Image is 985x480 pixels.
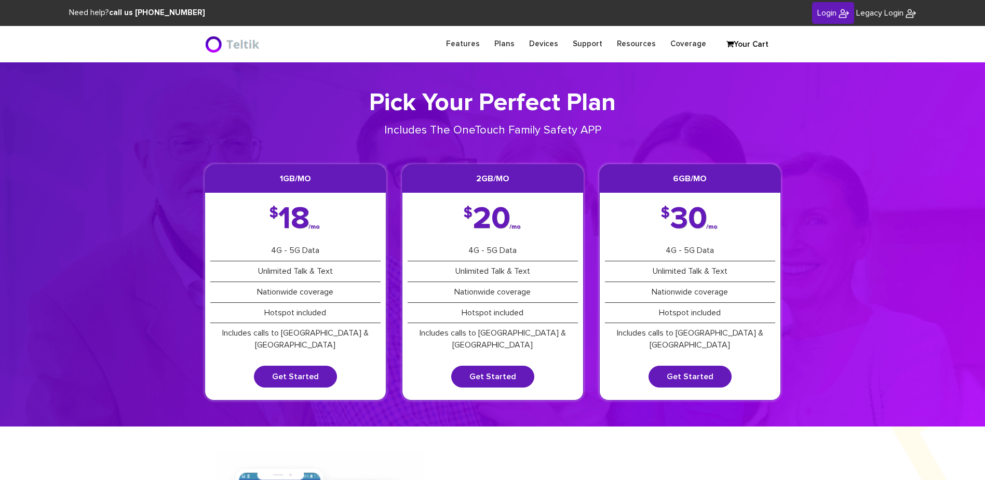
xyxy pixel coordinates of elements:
span: /mo [706,225,718,229]
a: Coverage [663,34,713,54]
img: BriteX [906,8,916,19]
li: Unlimited Talk & Text [605,261,775,282]
span: Login [817,9,836,17]
a: Plans [487,34,522,54]
li: Unlimited Talk & Text [408,261,578,282]
a: Your Cart [721,37,773,52]
a: Devices [522,34,565,54]
a: Support [565,34,610,54]
span: /mo [308,225,320,229]
li: Includes calls to [GEOGRAPHIC_DATA] & [GEOGRAPHIC_DATA] [408,323,578,355]
p: Includes The OneTouch Family Safety APP [348,123,637,139]
li: Nationwide coverage [210,282,381,303]
a: Get Started [254,366,337,388]
strong: call us [PHONE_NUMBER] [109,9,205,17]
a: Resources [610,34,663,54]
span: Legacy Login [856,9,903,17]
li: Hotspot included [408,303,578,324]
span: Need help? [69,9,205,17]
img: BriteX [839,8,849,19]
li: Hotspot included [605,303,775,324]
li: 4G - 5G Data [210,241,381,261]
h3: 1GB/mo [205,165,386,193]
a: Get Started [649,366,732,388]
div: 30 [661,208,719,230]
a: Features [439,34,487,54]
li: 4G - 5G Data [605,241,775,261]
h1: Pick Your Perfect Plan [205,88,781,118]
li: Includes calls to [GEOGRAPHIC_DATA] & [GEOGRAPHIC_DATA] [210,323,381,355]
li: Includes calls to [GEOGRAPHIC_DATA] & [GEOGRAPHIC_DATA] [605,323,775,355]
span: $ [269,208,278,219]
div: 18 [269,208,321,230]
span: /mo [509,225,521,229]
h3: 6GB/mo [600,165,780,193]
li: Hotspot included [210,303,381,324]
li: Unlimited Talk & Text [210,261,381,282]
span: $ [661,208,670,219]
li: 4G - 5G Data [408,241,578,261]
a: Get Started [451,366,534,388]
span: $ [464,208,473,219]
img: BriteX [205,34,262,55]
div: 20 [464,208,522,230]
h3: 2GB/mo [402,165,583,193]
li: Nationwide coverage [408,282,578,303]
a: Legacy Login [856,7,916,19]
li: Nationwide coverage [605,282,775,303]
